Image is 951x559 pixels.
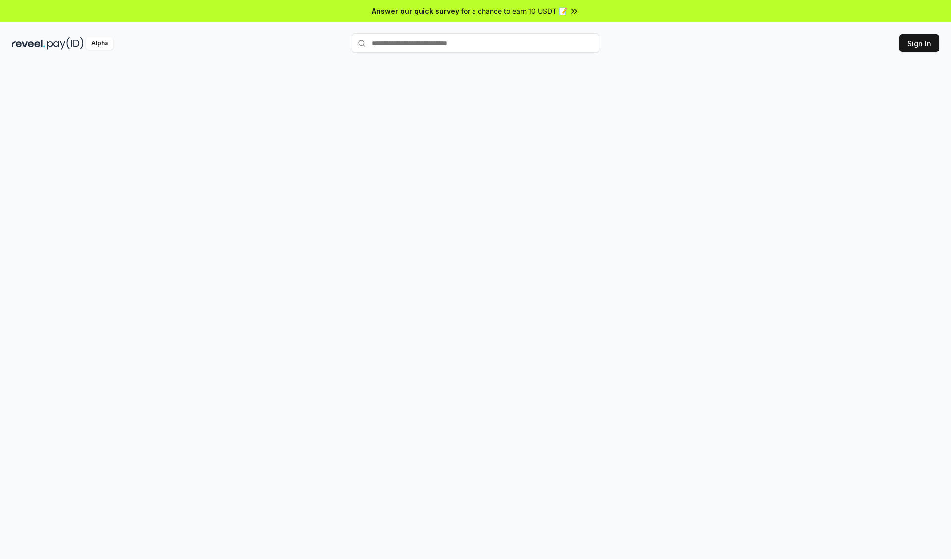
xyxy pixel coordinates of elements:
span: for a chance to earn 10 USDT 📝 [461,6,567,16]
button: Sign In [899,34,939,52]
img: reveel_dark [12,37,45,50]
div: Alpha [86,37,113,50]
span: Answer our quick survey [372,6,459,16]
img: pay_id [47,37,84,50]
